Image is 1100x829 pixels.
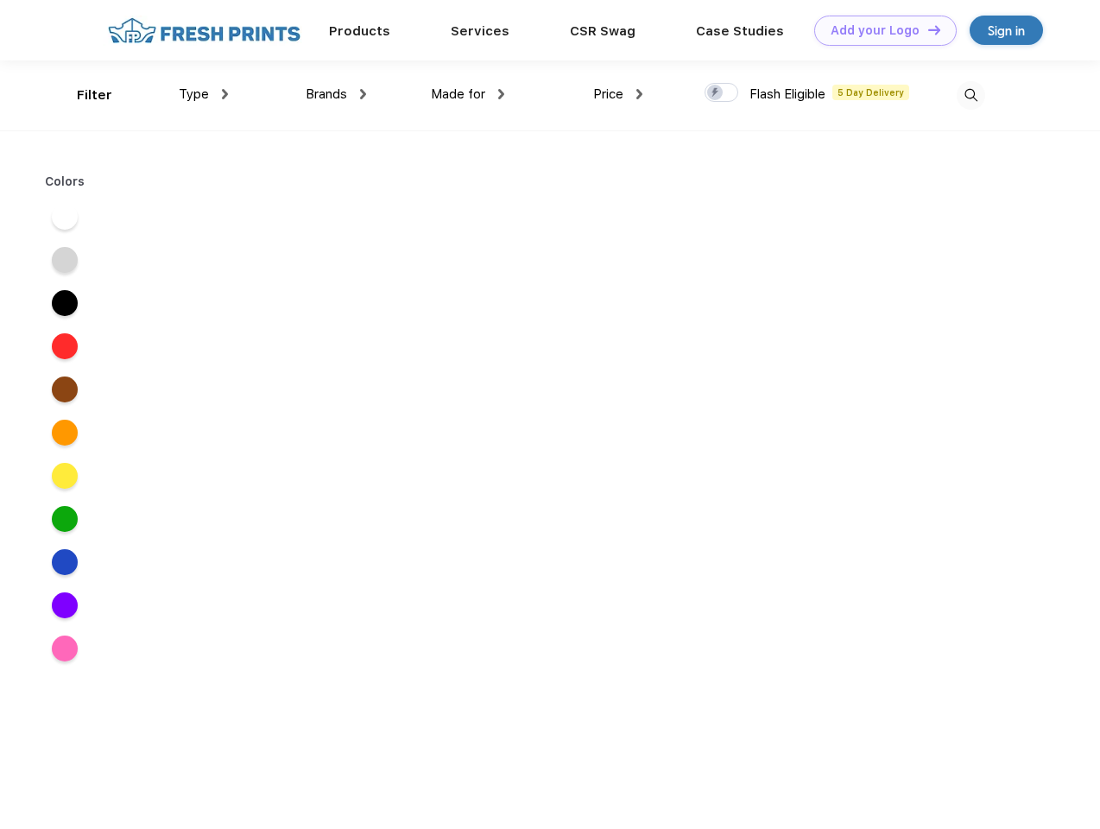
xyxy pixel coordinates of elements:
div: Sign in [988,21,1025,41]
span: 5 Day Delivery [832,85,909,100]
a: Sign in [970,16,1043,45]
div: Colors [32,173,98,191]
img: dropdown.png [498,89,504,99]
span: Brands [306,86,347,102]
img: dropdown.png [222,89,228,99]
span: Flash Eligible [749,86,825,102]
div: Add your Logo [831,23,920,38]
span: Price [593,86,623,102]
img: dropdown.png [360,89,366,99]
img: DT [928,25,940,35]
a: Products [329,23,390,39]
img: desktop_search.svg [957,81,985,110]
img: fo%20logo%202.webp [103,16,306,46]
span: Made for [431,86,485,102]
span: Type [179,86,209,102]
img: dropdown.png [636,89,642,99]
div: Filter [77,85,112,105]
